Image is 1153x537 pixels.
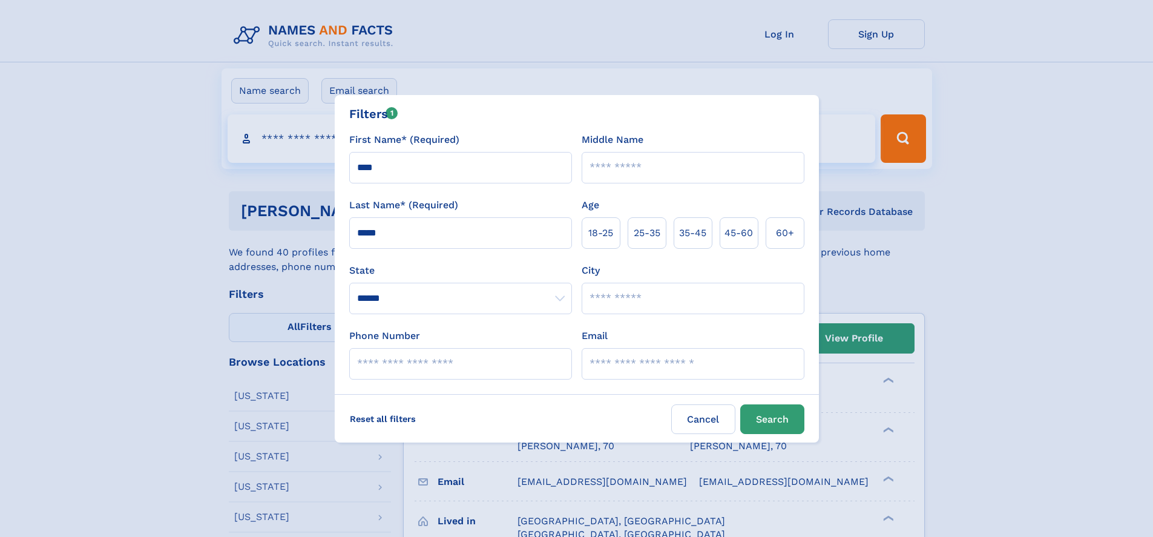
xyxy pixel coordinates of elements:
label: Last Name* (Required) [349,198,458,212]
label: Middle Name [582,133,643,147]
label: Phone Number [349,329,420,343]
button: Search [740,404,804,434]
label: State [349,263,572,278]
label: City [582,263,600,278]
div: Filters [349,105,398,123]
span: 18‑25 [588,226,613,240]
span: 60+ [776,226,794,240]
label: Email [582,329,608,343]
label: Reset all filters [342,404,424,433]
span: 25‑35 [634,226,660,240]
label: Age [582,198,599,212]
label: Cancel [671,404,735,434]
label: First Name* (Required) [349,133,459,147]
span: 35‑45 [679,226,706,240]
span: 45‑60 [724,226,753,240]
